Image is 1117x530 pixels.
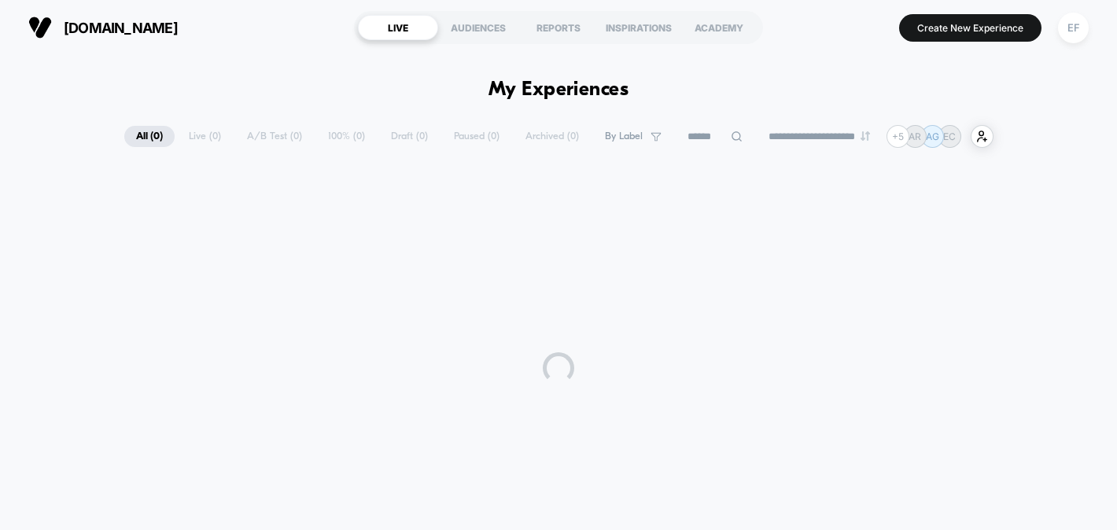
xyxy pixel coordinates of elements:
div: AUDIENCES [438,15,518,40]
span: By Label [605,131,643,142]
p: AR [909,131,921,142]
img: Visually logo [28,16,52,39]
div: ACADEMY [679,15,759,40]
div: EF [1058,13,1089,43]
button: EF [1053,12,1093,44]
p: EC [943,131,956,142]
p: AG [926,131,939,142]
div: REPORTS [518,15,599,40]
button: Create New Experience [899,14,1041,42]
div: LIVE [358,15,438,40]
div: INSPIRATIONS [599,15,679,40]
h1: My Experiences [488,79,629,101]
span: All ( 0 ) [124,126,175,147]
img: end [861,131,870,141]
div: + 5 [887,125,909,148]
button: [DOMAIN_NAME] [24,15,182,40]
span: [DOMAIN_NAME] [64,20,178,36]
